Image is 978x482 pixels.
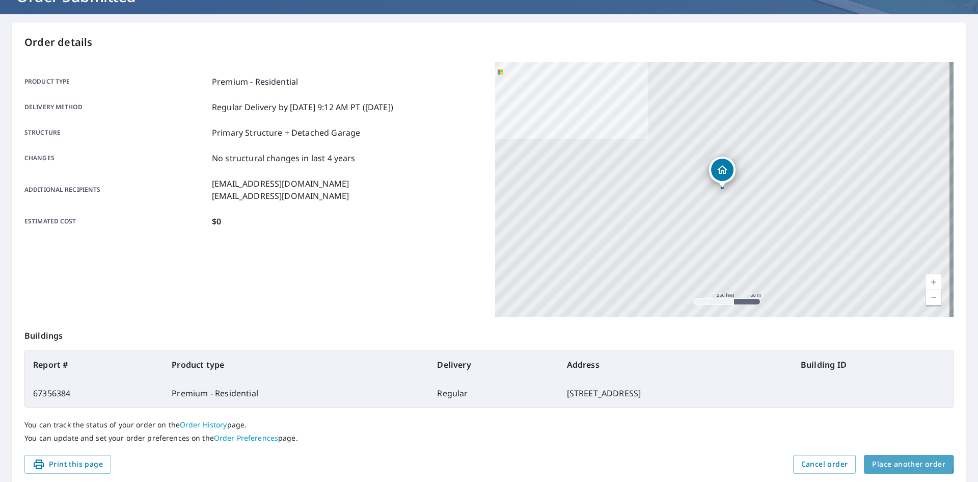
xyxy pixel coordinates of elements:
td: 67356384 [25,379,164,408]
p: [EMAIL_ADDRESS][DOMAIN_NAME] [212,177,349,190]
span: Place another order [872,458,945,471]
p: You can update and set your order preferences on the page. [24,434,954,443]
span: Print this page [33,458,103,471]
a: Current Level 17, Zoom Out [926,290,941,305]
p: Premium - Residential [212,75,298,88]
span: Cancel order [801,458,848,471]
p: Changes [24,152,208,164]
a: Order History [180,420,227,429]
button: Place another order [864,455,954,474]
p: No structural changes in last 4 years [212,152,356,164]
p: Primary Structure + Detached Garage [212,126,360,139]
p: [EMAIL_ADDRESS][DOMAIN_NAME] [212,190,349,202]
p: Additional recipients [24,177,208,202]
p: Delivery method [24,101,208,113]
td: Premium - Residential [164,379,429,408]
p: Structure [24,126,208,139]
button: Print this page [24,455,111,474]
td: Regular [429,379,558,408]
button: Cancel order [793,455,856,474]
a: Current Level 17, Zoom In [926,274,941,290]
p: Estimated cost [24,215,208,227]
th: Address [559,350,793,379]
th: Building ID [793,350,953,379]
p: Regular Delivery by [DATE] 9:12 AM PT ([DATE]) [212,101,393,113]
th: Delivery [429,350,558,379]
p: $0 [212,215,221,227]
th: Product type [164,350,429,379]
th: Report # [25,350,164,379]
p: Product type [24,75,208,88]
td: [STREET_ADDRESS] [559,379,793,408]
p: Buildings [24,317,954,350]
div: Dropped pin, building 1, Residential property, 2213 S Tyler St Amarillo, TX 79109 [709,157,736,188]
p: You can track the status of your order on the page. [24,420,954,429]
p: Order details [24,35,954,50]
a: Order Preferences [214,433,278,443]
